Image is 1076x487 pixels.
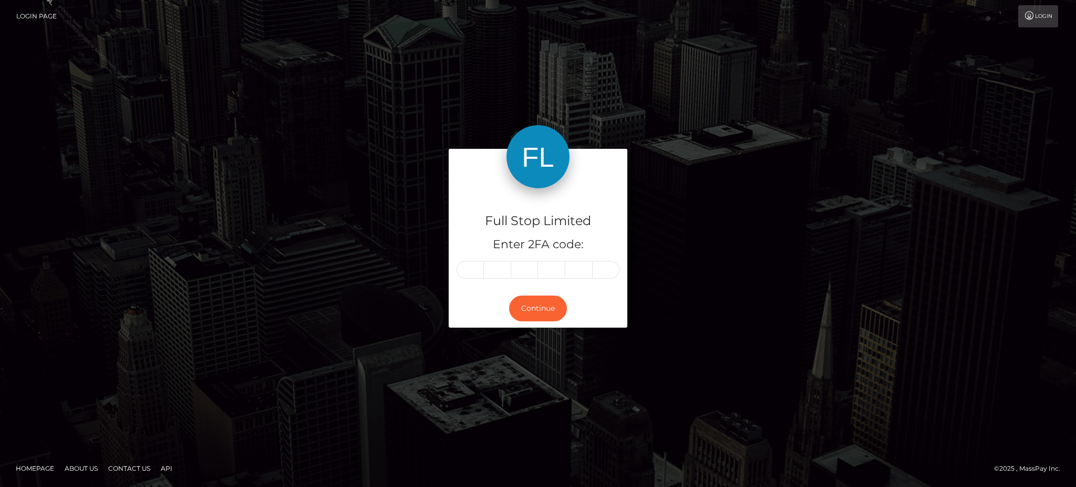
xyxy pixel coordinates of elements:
a: Login Page [16,5,57,27]
a: Login [1018,5,1058,27]
h4: Full Stop Limited [457,212,619,230]
a: Contact Us [104,460,154,476]
h5: Enter 2FA code: [457,237,619,253]
a: Homepage [12,460,58,476]
a: API [157,460,177,476]
img: Full Stop Limited [506,125,570,188]
div: © 2025 , MassPay Inc. [994,463,1068,474]
button: Continue [509,296,567,321]
a: About Us [60,460,102,476]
